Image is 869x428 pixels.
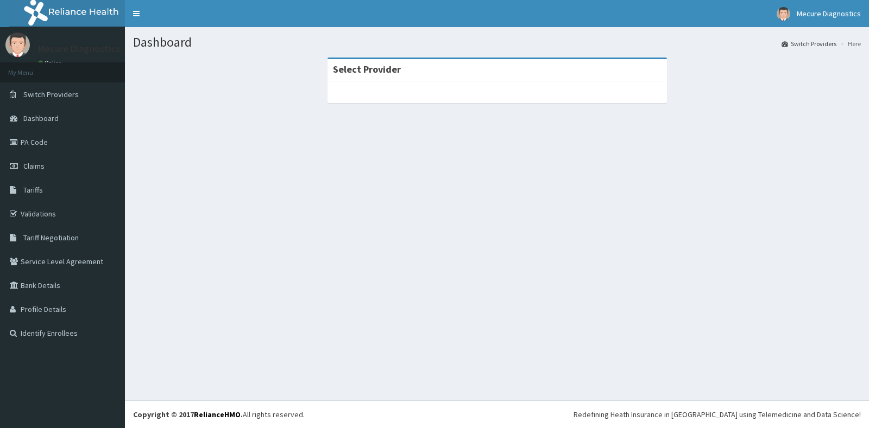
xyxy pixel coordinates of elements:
[837,39,861,48] li: Here
[333,63,401,75] strong: Select Provider
[23,113,59,123] span: Dashboard
[38,44,120,54] p: Mecure Diagnostics
[23,161,45,171] span: Claims
[23,233,79,242] span: Tariff Negotiation
[777,7,790,21] img: User Image
[797,9,861,18] span: Mecure Diagnostics
[23,185,43,195] span: Tariffs
[38,59,64,67] a: Online
[194,410,241,419] a: RelianceHMO
[574,409,861,420] div: Redefining Heath Insurance in [GEOGRAPHIC_DATA] using Telemedicine and Data Science!
[782,39,836,48] a: Switch Providers
[23,90,79,99] span: Switch Providers
[133,35,861,49] h1: Dashboard
[5,33,30,57] img: User Image
[125,400,869,428] footer: All rights reserved.
[133,410,243,419] strong: Copyright © 2017 .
